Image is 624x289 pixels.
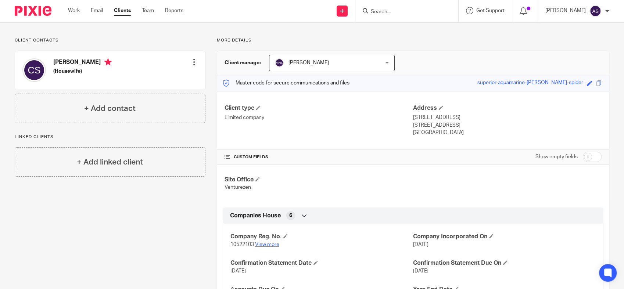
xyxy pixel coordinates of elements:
a: Email [91,7,103,14]
h4: Confirmation Statement Date [230,259,413,267]
p: [STREET_ADDRESS] [413,122,602,129]
span: [DATE] [230,268,246,274]
a: View more [255,242,279,247]
img: svg%3E [589,5,601,17]
img: svg%3E [22,58,46,82]
h4: Company Incorporated On [413,233,596,241]
h4: Client type [225,104,413,112]
p: More details [217,37,609,43]
h4: CUSTOM FIELDS [225,154,413,160]
h4: Address [413,104,602,112]
span: Venturezen [225,185,251,190]
p: Linked clients [15,134,205,140]
span: 10522103 [230,242,254,247]
a: Reports [165,7,183,14]
h3: Client manager [225,59,262,66]
a: Work [68,7,80,14]
img: Pixie [15,6,51,16]
h4: Confirmation Statement Due On [413,259,596,267]
input: Search [370,9,436,15]
label: Show empty fields [535,153,578,160]
div: superior-aquamarine-[PERSON_NAME]-spider [477,79,583,87]
i: Primary [104,58,112,66]
p: [GEOGRAPHIC_DATA] [413,129,602,136]
span: 6 [289,212,292,219]
span: Companies House [230,212,281,220]
h4: Company Reg. No. [230,233,413,241]
p: Limited company [225,114,413,121]
p: Master code for secure communications and files [223,79,349,87]
span: [DATE] [413,242,428,247]
span: [DATE] [413,268,428,274]
h4: + Add linked client [77,156,143,168]
p: [PERSON_NAME] [545,7,586,14]
h5: (Housewife) [53,68,112,75]
h4: + Add contact [84,103,136,114]
img: svg%3E [275,58,284,67]
span: [PERSON_NAME] [288,60,329,65]
a: Team [142,7,154,14]
h4: Site Office [225,176,413,184]
p: [STREET_ADDRESS] [413,114,602,121]
a: Clients [114,7,131,14]
h4: [PERSON_NAME] [53,58,112,68]
span: Get Support [476,8,505,13]
p: Client contacts [15,37,205,43]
